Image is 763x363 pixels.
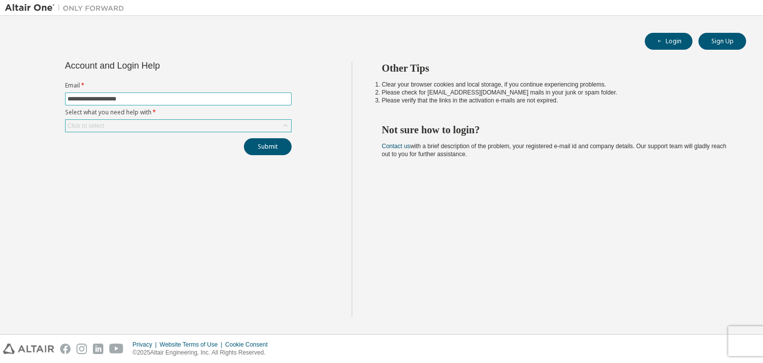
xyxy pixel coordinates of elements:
span: with a brief description of the problem, your registered e-mail id and company details. Our suppo... [382,143,727,158]
img: linkedin.svg [93,344,103,354]
li: Clear your browser cookies and local storage, if you continue experiencing problems. [382,81,729,89]
img: Altair One [5,3,129,13]
button: Sign Up [698,33,746,50]
h2: Not sure how to login? [382,123,729,136]
button: Login [645,33,692,50]
li: Please verify that the links in the activation e-mails are not expired. [382,96,729,104]
label: Select what you need help with [65,108,292,116]
div: Privacy [133,341,159,349]
div: Cookie Consent [225,341,273,349]
img: youtube.svg [109,344,124,354]
h2: Other Tips [382,62,729,75]
img: instagram.svg [76,344,87,354]
div: Account and Login Help [65,62,246,70]
p: © 2025 Altair Engineering, Inc. All Rights Reserved. [133,349,274,357]
li: Please check for [EMAIL_ADDRESS][DOMAIN_NAME] mails in your junk or spam folder. [382,89,729,96]
img: facebook.svg [60,344,71,354]
a: Contact us [382,143,410,150]
button: Submit [244,138,292,155]
label: Email [65,82,292,90]
div: Click to select [66,120,291,132]
div: Click to select [68,122,104,130]
img: altair_logo.svg [3,344,54,354]
div: Website Terms of Use [159,341,225,349]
